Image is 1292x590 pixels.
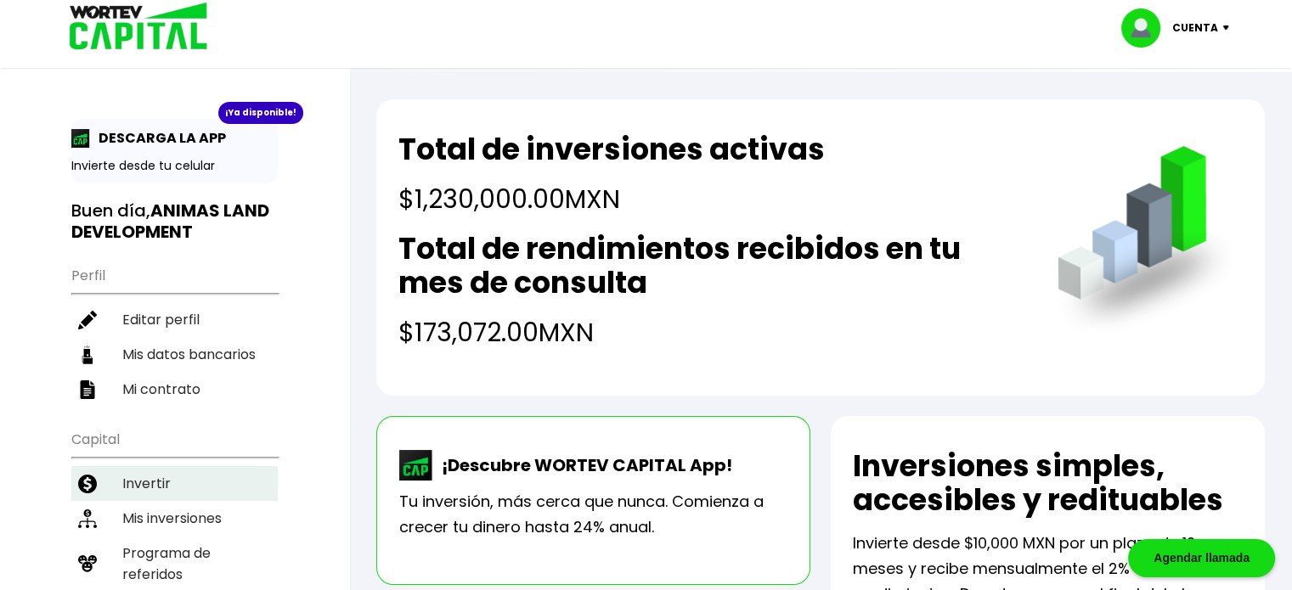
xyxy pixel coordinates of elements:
p: Tu inversión, más cerca que nunca. Comienza a crecer tu dinero hasta 24% anual. [399,489,787,540]
ul: Perfil [71,256,278,407]
img: profile-image [1121,8,1172,48]
img: icon-down [1218,25,1241,31]
h3: Buen día, [71,200,278,243]
p: DESCARGA LA APP [90,127,226,149]
img: contrato-icon.f2db500c.svg [78,380,97,399]
p: Cuenta [1172,15,1218,41]
a: Invertir [71,466,278,501]
img: editar-icon.952d3147.svg [78,311,97,329]
b: ANIMAS LAND DEVELOPMENT [71,199,269,244]
p: Invierte desde tu celular [71,157,278,175]
img: grafica.516fef24.png [1050,146,1243,339]
img: app-icon [71,129,90,148]
a: Mis inversiones [71,501,278,536]
a: Mis datos bancarios [71,337,278,372]
div: Agendar llamada [1128,539,1275,577]
img: inversiones-icon.6695dc30.svg [78,509,97,528]
a: Mi contrato [71,372,278,407]
h4: $1,230,000.00 MXN [398,180,825,218]
h2: Inversiones simples, accesibles y redituables [853,449,1243,517]
img: recomiendanos-icon.9b8e9327.svg [78,554,97,573]
a: Editar perfil [71,302,278,337]
img: invertir-icon.b3b967d7.svg [78,475,97,493]
div: ¡Ya disponible! [218,102,303,124]
h2: Total de inversiones activas [398,132,825,166]
h2: Total de rendimientos recibidos en tu mes de consulta [398,232,1024,300]
img: wortev-capital-app-icon [399,450,433,480]
img: datos-icon.10cf9172.svg [78,346,97,364]
h4: $173,072.00 MXN [398,313,1024,351]
p: ¡Descubre WORTEV CAPITAL App! [433,452,732,478]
